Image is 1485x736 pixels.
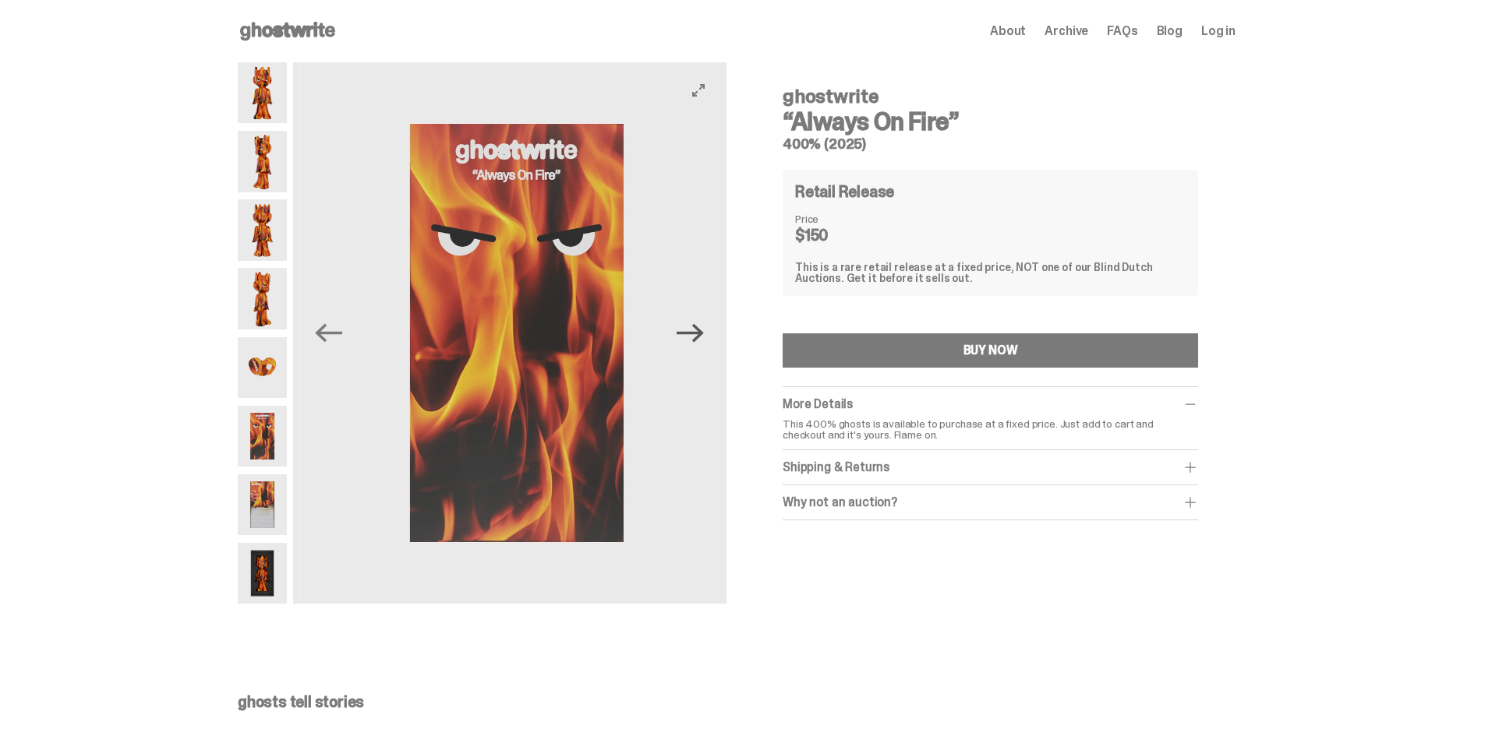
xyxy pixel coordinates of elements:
a: Log in [1201,25,1236,37]
img: Always-On-Fire---Website-Archive.2491X.png [300,62,734,604]
dd: $150 [795,227,873,243]
button: View full-screen [689,81,708,100]
dt: Price [795,213,873,224]
p: ghosts tell stories [238,694,1236,710]
img: Always-On-Fire---Website-Archive.2491X.png [238,406,287,467]
a: FAQs [1107,25,1137,37]
h5: 400% (2025) [783,137,1198,151]
img: Always-On-Fire---Website-Archive.2485X.png [238,131,287,192]
img: Always-On-Fire---Website-Archive.2489X.png [238,268,287,329]
img: Always-On-Fire---Website-Archive.2494X.png [238,474,287,535]
div: BUY NOW [963,344,1018,357]
img: Always-On-Fire---Website-Archive.2487X.png [238,199,287,260]
img: Always-On-Fire---Website-Archive.2484X.png [238,62,287,123]
button: Next [674,316,708,350]
div: This is a rare retail release at a fixed price, NOT one of our Blind Dutch Auctions. Get it befor... [795,262,1186,283]
div: Shipping & Returns [783,460,1198,475]
h3: “Always On Fire” [783,109,1198,134]
h4: ghostwrite [783,87,1198,106]
img: Always-On-Fire---Website-Archive.2490X.png [238,337,287,398]
a: About [990,25,1026,37]
img: Always-On-Fire---Website-Archive.2497X.png [238,543,287,604]
p: This 400% ghosts is available to purchase at a fixed price. Just add to cart and checkout and it'... [783,418,1198,440]
a: Archive [1045,25,1088,37]
h4: Retail Release [795,184,894,199]
div: Why not an auction? [783,495,1198,510]
span: More Details [783,396,853,412]
a: Blog [1157,25,1183,37]
button: Previous [312,316,346,350]
button: BUY NOW [783,333,1198,368]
